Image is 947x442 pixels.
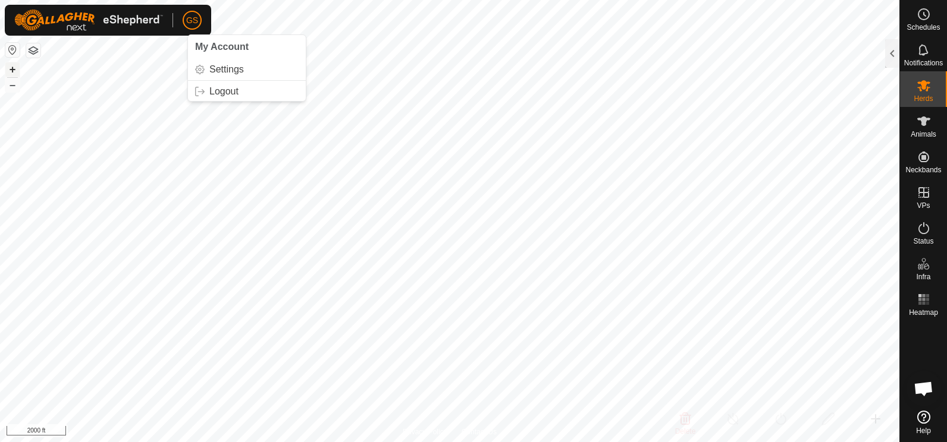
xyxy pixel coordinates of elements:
span: VPs [917,202,930,209]
a: Logout [188,82,306,101]
span: Help [916,427,931,434]
span: Status [913,238,933,245]
span: Infra [916,273,930,280]
span: My Account [195,42,249,52]
span: Heatmap [909,309,938,316]
button: + [5,62,20,77]
span: Settings [209,65,244,74]
span: GS [186,14,198,27]
span: Notifications [904,59,943,67]
button: – [5,78,20,92]
span: Animals [911,131,936,138]
a: Privacy Policy [403,427,447,437]
a: Settings [188,60,306,79]
a: Help [900,406,947,439]
div: Open chat [906,371,942,406]
span: Neckbands [905,166,941,173]
span: Herds [914,95,933,102]
img: Gallagher Logo [14,10,163,31]
button: Map Layers [26,43,40,58]
button: Reset Map [5,43,20,57]
span: Logout [209,87,239,96]
span: Schedules [907,24,940,31]
a: Contact Us [462,427,497,437]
